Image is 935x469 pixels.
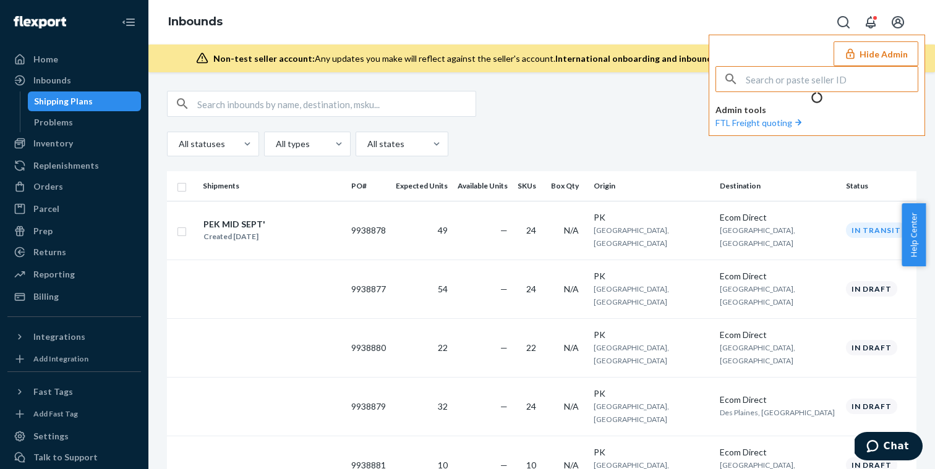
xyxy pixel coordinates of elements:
[197,91,476,116] input: Search inbounds by name, destination, msku...
[438,401,448,412] span: 32
[198,171,346,201] th: Shipments
[33,353,88,364] div: Add Integration
[594,226,669,248] span: [GEOGRAPHIC_DATA], [GEOGRAPHIC_DATA]
[7,156,141,175] a: Replenishments
[526,342,536,353] span: 22
[720,408,835,417] span: Des Plaines, [GEOGRAPHIC_DATA]
[720,226,795,248] span: [GEOGRAPHIC_DATA], [GEOGRAPHIC_DATA]
[720,394,836,406] div: Ecom Direct
[594,402,669,424] span: [GEOGRAPHIC_DATA], [GEOGRAPHIC_DATA]
[33,203,59,215] div: Parcel
[858,10,883,35] button: Open notifications
[720,343,795,365] span: [GEOGRAPHIC_DATA], [GEOGRAPHIC_DATA]
[7,49,141,69] a: Home
[715,171,841,201] th: Destination
[28,112,142,132] a: Problems
[33,386,73,398] div: Fast Tags
[720,284,795,306] span: [GEOGRAPHIC_DATA], [GEOGRAPHIC_DATA]
[203,218,265,230] div: PEK MID SEPT'
[720,446,836,458] div: Ecom Direct
[391,171,453,201] th: Expected Units
[720,270,836,282] div: Ecom Direct
[158,4,233,40] ol: breadcrumbs
[594,284,669,306] span: [GEOGRAPHIC_DATA], [GEOGRAPHIC_DATA]
[203,230,265,243] div: Created [DATE]
[526,225,536,235] span: 24
[555,53,876,64] span: International onboarding and inbounding may not work during impersonation.
[346,171,391,201] th: PO#
[366,138,367,150] input: All states
[841,171,916,201] th: Status
[526,401,536,412] span: 24
[720,211,836,224] div: Ecom Direct
[500,225,508,235] span: —
[831,10,856,35] button: Open Search Box
[846,222,907,238] div: In transit
[34,95,93,108] div: Shipping Plans
[7,407,141,421] a: Add Fast Tag
[33,246,66,258] div: Returns
[526,284,536,294] span: 24
[168,15,223,28] a: Inbounds
[7,199,141,219] a: Parcel
[846,399,897,414] div: In draft
[7,426,141,446] a: Settings
[116,10,141,35] button: Close Navigation
[594,211,710,224] div: PK
[7,382,141,402] button: Fast Tags
[886,10,910,35] button: Open account menu
[7,133,141,153] a: Inventory
[500,284,508,294] span: —
[213,53,876,65] div: Any updates you make will reflect against the seller's account.
[720,329,836,341] div: Ecom Direct
[7,447,141,467] button: Talk to Support
[902,203,926,266] button: Help Center
[546,171,589,201] th: Box Qty
[855,432,923,463] iframe: Opens a widget where you can chat to one of our agents
[715,117,805,128] a: FTL Freight quoting
[594,270,710,282] div: PK
[346,318,391,377] td: 9938880
[346,201,391,260] td: 9938878
[746,67,918,91] input: Search or paste seller ID
[500,401,508,412] span: —
[33,137,73,150] div: Inventory
[453,171,513,201] th: Available Units
[594,343,669,365] span: [GEOGRAPHIC_DATA], [GEOGRAPHIC_DATA]
[594,387,710,400] div: PK
[589,171,715,201] th: Origin
[33,225,53,237] div: Prep
[7,327,141,347] button: Integrations
[594,329,710,341] div: PK
[275,138,276,150] input: All types
[33,180,63,193] div: Orders
[513,171,546,201] th: SKUs
[7,264,141,284] a: Reporting
[28,91,142,111] a: Shipping Plans
[33,451,98,463] div: Talk to Support
[346,260,391,318] td: 9938877
[7,352,141,366] a: Add Integration
[33,268,75,281] div: Reporting
[33,331,85,343] div: Integrations
[564,342,579,353] span: N/A
[7,287,141,306] a: Billing
[177,138,179,150] input: All statuses
[594,446,710,458] div: PK
[500,342,508,353] span: —
[715,104,918,116] p: Admin tools
[14,16,66,28] img: Flexport logo
[846,281,897,297] div: In draft
[34,116,73,129] div: Problems
[213,53,315,64] span: Non-test seller account:
[33,408,78,419] div: Add Fast Tag
[438,284,448,294] span: 54
[7,221,141,241] a: Prep
[438,225,448,235] span: 49
[33,159,99,172] div: Replenishments
[7,177,141,196] a: Orders
[564,401,579,412] span: N/A
[846,340,897,355] div: In draft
